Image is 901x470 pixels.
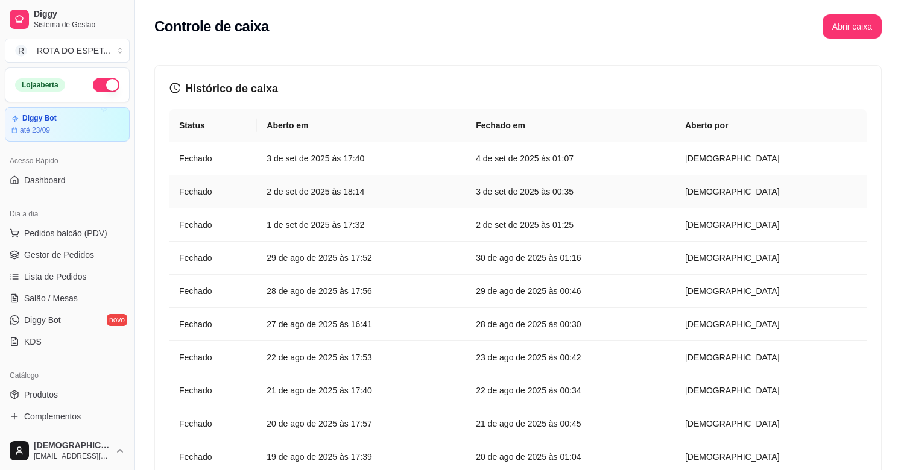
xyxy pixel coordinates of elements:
td: [DEMOGRAPHIC_DATA] [675,308,867,341]
article: Fechado [179,384,247,397]
span: Lista de Pedidos [24,271,87,283]
td: [DEMOGRAPHIC_DATA] [675,175,867,208]
a: Lista de Pedidos [5,267,130,286]
a: Gestor de Pedidos [5,245,130,265]
span: Complementos [24,410,81,422]
article: 21 de ago de 2025 às 17:40 [267,384,457,397]
article: 20 de ago de 2025 às 17:57 [267,417,457,430]
article: Fechado [179,417,247,430]
article: Fechado [179,185,247,198]
td: [DEMOGRAPHIC_DATA] [675,208,867,242]
div: Catálogo [5,366,130,385]
h3: Histórico de caixa [169,80,867,97]
article: 19 de ago de 2025 às 17:39 [267,450,457,463]
article: 2 de set de 2025 às 01:25 [476,218,666,231]
button: Abrir caixa [823,14,882,39]
article: Diggy Bot [22,114,57,123]
div: Acesso Rápido [5,151,130,171]
article: Fechado [179,218,247,231]
article: 21 de ago de 2025 às 00:45 [476,417,666,430]
td: [DEMOGRAPHIC_DATA] [675,341,867,374]
article: 4 de set de 2025 às 01:07 [476,152,666,165]
div: Loja aberta [15,78,65,92]
button: Select a team [5,39,130,63]
th: Status [169,109,257,142]
article: 30 de ago de 2025 às 01:16 [476,251,666,265]
a: Dashboard [5,171,130,190]
div: ROTA DO ESPET ... [37,45,110,57]
article: 29 de ago de 2025 às 00:46 [476,284,666,298]
span: Diggy [34,9,125,20]
button: [DEMOGRAPHIC_DATA][EMAIL_ADDRESS][DOMAIN_NAME] [5,436,130,465]
article: Fechado [179,351,247,364]
article: 2 de set de 2025 às 18:14 [267,185,457,198]
span: history [169,83,180,93]
h2: Controle de caixa [154,17,269,36]
article: 3 de set de 2025 às 00:35 [476,185,666,198]
article: 28 de ago de 2025 às 17:56 [267,284,457,298]
th: Fechado em [466,109,675,142]
span: Sistema de Gestão [34,20,125,30]
article: Fechado [179,284,247,298]
span: Gestor de Pedidos [24,249,94,261]
article: Fechado [179,251,247,265]
td: [DEMOGRAPHIC_DATA] [675,275,867,308]
td: [DEMOGRAPHIC_DATA] [675,142,867,175]
article: Fechado [179,152,247,165]
a: Salão / Mesas [5,289,130,308]
article: 29 de ago de 2025 às 17:52 [267,251,457,265]
span: [DEMOGRAPHIC_DATA] [34,440,110,451]
article: 20 de ago de 2025 às 01:04 [476,450,666,463]
td: [DEMOGRAPHIC_DATA] [675,374,867,407]
span: KDS [24,336,42,348]
a: DiggySistema de Gestão [5,5,130,34]
button: Pedidos balcão (PDV) [5,224,130,243]
button: Alterar Status [93,78,119,92]
a: Complementos [5,407,130,426]
article: Fechado [179,450,247,463]
article: 27 de ago de 2025 às 16:41 [267,318,457,331]
article: 22 de ago de 2025 às 17:53 [267,351,457,364]
a: Produtos [5,385,130,404]
article: 3 de set de 2025 às 17:40 [267,152,457,165]
th: Aberto por [675,109,867,142]
a: Diggy Botaté 23/09 [5,107,130,142]
article: 23 de ago de 2025 às 00:42 [476,351,666,364]
td: [DEMOGRAPHIC_DATA] [675,242,867,275]
span: R [15,45,27,57]
span: Salão / Mesas [24,292,78,304]
span: Diggy Bot [24,314,61,326]
td: [DEMOGRAPHIC_DATA] [675,407,867,440]
article: até 23/09 [20,125,50,135]
span: Dashboard [24,174,66,186]
a: KDS [5,332,130,351]
div: Dia a dia [5,204,130,224]
span: [EMAIL_ADDRESS][DOMAIN_NAME] [34,451,110,461]
article: 1 de set de 2025 às 17:32 [267,218,457,231]
span: Produtos [24,389,58,401]
th: Aberto em [257,109,466,142]
span: Pedidos balcão (PDV) [24,227,107,239]
article: Fechado [179,318,247,331]
article: 28 de ago de 2025 às 00:30 [476,318,666,331]
article: 22 de ago de 2025 às 00:34 [476,384,666,397]
a: Diggy Botnovo [5,310,130,330]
